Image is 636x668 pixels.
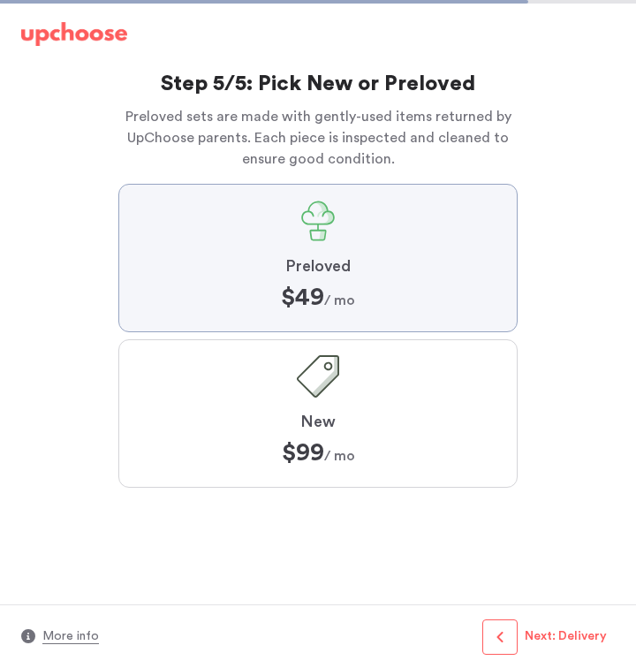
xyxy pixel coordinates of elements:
[21,22,127,47] img: UpChoose
[281,285,324,309] strong: $49
[281,285,355,309] span: / mo
[525,619,607,655] button: Next: Delivery
[118,106,518,170] p: Preloved sets are made with gently-used items returned by UpChoose parents. Each piece is inspect...
[300,412,336,433] span: New
[285,256,351,277] span: Preloved
[282,440,355,465] span: / mo
[118,71,518,99] h2: Step 5/5: Pick New or Preloved
[42,626,99,648] button: More info
[21,22,127,55] a: UpChoose
[282,440,324,465] strong: $99
[525,629,607,644] span: Next: Delivery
